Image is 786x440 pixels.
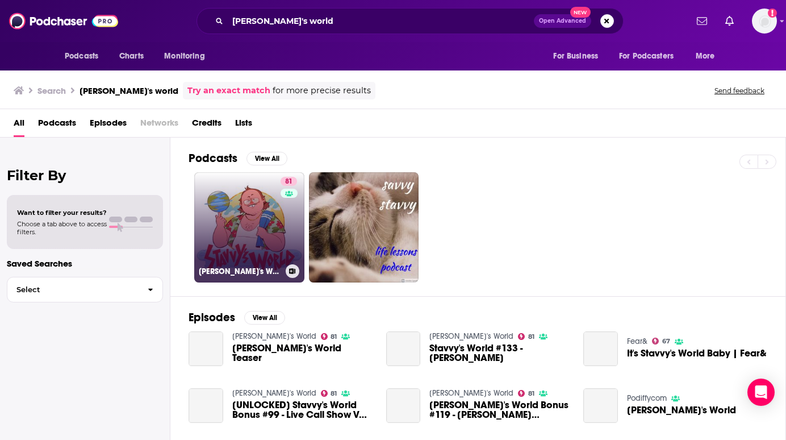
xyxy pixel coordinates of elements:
a: Try an exact match [187,84,270,97]
a: Stavvy's World Teaser [232,343,373,363]
a: Stavvy's World Bonus #119 - McDade's Maniacs Vol. 1 (Andrew Durso) [PATREON PREVIEW] [429,400,570,420]
a: Stavvy's World [429,331,513,341]
a: Podcasts [38,114,76,137]
button: open menu [545,45,612,67]
a: All [14,114,24,137]
button: View All [244,311,285,325]
button: open menu [612,45,690,67]
a: Show notifications dropdown [692,11,712,31]
a: 81[PERSON_NAME]'s World [194,172,304,283]
h3: Search [37,85,66,96]
span: Stavvy's World #133 - [PERSON_NAME] [429,343,570,363]
span: 81 [528,391,534,396]
span: [UNLOCKED] Stavvy's World Bonus #99 - Live Call Show Vol. 17 w/ [PERSON_NAME] [232,400,373,420]
button: View All [246,152,287,165]
h3: [PERSON_NAME]'s World [199,267,281,276]
span: Logged in as alignPR [752,9,777,34]
span: Monitoring [164,48,204,64]
img: User Profile [752,9,777,34]
a: EpisodesView All [189,310,285,325]
h2: Episodes [189,310,235,325]
span: Choose a tab above to access filters. [17,220,107,236]
span: 81 [528,334,534,339]
a: Charts [112,45,150,67]
button: Send feedback [711,86,768,96]
a: Stavvy's World #133 - Adam Friedland [429,343,570,363]
a: 81 [281,177,297,186]
span: Networks [140,114,178,137]
h2: Podcasts [189,151,237,165]
span: Want to filter your results? [17,209,107,217]
a: 81 [321,333,337,340]
a: Episodes [90,114,127,137]
a: 81 [518,390,534,397]
a: Stavvy's World [583,388,618,423]
h3: [PERSON_NAME]'s world [80,85,178,96]
svg: Add a profile image [768,9,777,18]
span: More [696,48,715,64]
a: Stavvy's World [232,388,316,398]
span: New [570,7,591,18]
a: Stavvy's World Teaser [189,331,223,366]
span: [PERSON_NAME]'s World Teaser [232,343,373,363]
a: It's Stavvy's World Baby | Fear& [583,331,618,366]
button: open menu [688,45,729,67]
span: For Business [553,48,598,64]
a: Lists [235,114,252,137]
span: Select [7,286,139,293]
span: For Podcasters [619,48,674,64]
a: Show notifications dropdown [721,11,738,31]
a: [UNLOCKED] Stavvy's World Bonus #99 - Live Call Show Vol. 17 w/ Robert Kelly [189,388,223,423]
a: Stavvy's World [627,405,736,415]
a: Stavvy's World [232,331,316,341]
span: for more precise results [273,84,371,97]
span: 81 [331,334,337,339]
span: 81 [285,176,292,188]
span: 67 [662,339,670,344]
span: 81 [331,391,337,396]
a: It's Stavvy's World Baby | Fear& [627,348,767,358]
span: Podcasts [65,48,98,64]
input: Search podcasts, credits, & more... [228,12,534,30]
button: Open AdvancedNew [534,14,591,28]
a: 81 [518,333,534,340]
a: [UNLOCKED] Stavvy's World Bonus #99 - Live Call Show Vol. 17 w/ Robert Kelly [232,400,373,420]
a: Credits [192,114,221,137]
button: Show profile menu [752,9,777,34]
button: open menu [57,45,113,67]
button: Select [7,277,163,302]
a: Podiffycom [627,393,667,403]
span: [PERSON_NAME]'s World Bonus #119 - [PERSON_NAME] Maniacs Vol. 1 ([PERSON_NAME]) [PATREON PREVIEW] [429,400,570,420]
span: Charts [119,48,144,64]
span: [PERSON_NAME]'s World [627,405,736,415]
div: Open Intercom Messenger [747,379,775,406]
p: Saved Searches [7,258,163,269]
a: 81 [321,390,337,397]
a: 67 [652,338,670,344]
button: open menu [156,45,219,67]
a: Fear& [627,337,647,346]
a: Stavvy's World [429,388,513,398]
div: Search podcasts, credits, & more... [196,8,624,34]
a: PodcastsView All [189,151,287,165]
span: Open Advanced [539,18,586,24]
a: Stavvy's World Bonus #119 - McDade's Maniacs Vol. 1 (Andrew Durso) [PATREON PREVIEW] [386,388,421,423]
h2: Filter By [7,167,163,184]
a: Stavvy's World #133 - Adam Friedland [386,331,421,366]
img: Podchaser - Follow, Share and Rate Podcasts [9,10,118,32]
